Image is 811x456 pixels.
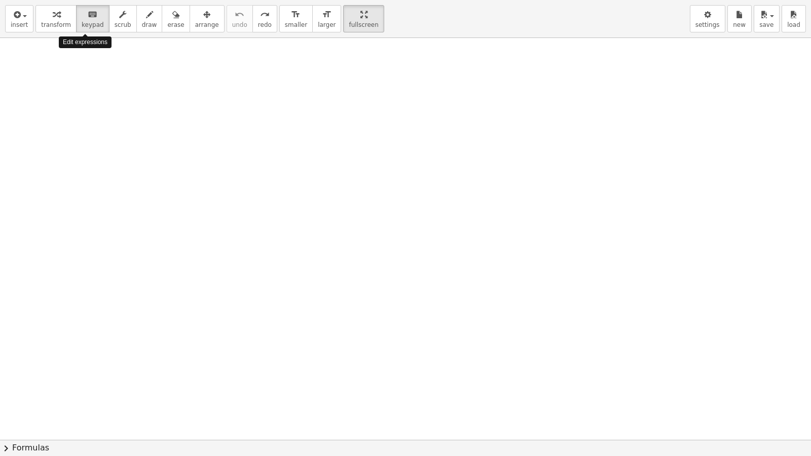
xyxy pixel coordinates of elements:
[782,5,806,32] button: load
[279,5,313,32] button: format_sizesmaller
[162,5,190,32] button: erase
[232,21,247,28] span: undo
[318,21,336,28] span: larger
[733,21,746,28] span: new
[115,21,131,28] span: scrub
[227,5,253,32] button: undoundo
[109,5,137,32] button: scrub
[235,9,244,21] i: undo
[190,5,225,32] button: arrange
[695,21,720,28] span: settings
[142,21,157,28] span: draw
[258,21,272,28] span: redo
[76,5,109,32] button: keyboardkeypad
[5,5,33,32] button: insert
[167,21,184,28] span: erase
[727,5,752,32] button: new
[35,5,77,32] button: transform
[343,5,384,32] button: fullscreen
[195,21,219,28] span: arrange
[349,21,378,28] span: fullscreen
[136,5,163,32] button: draw
[88,9,97,21] i: keyboard
[690,5,725,32] button: settings
[260,9,270,21] i: redo
[59,36,112,48] div: Edit expressions
[41,21,71,28] span: transform
[82,21,104,28] span: keypad
[759,21,773,28] span: save
[291,9,301,21] i: format_size
[754,5,780,32] button: save
[787,21,800,28] span: load
[285,21,307,28] span: smaller
[252,5,277,32] button: redoredo
[322,9,331,21] i: format_size
[312,5,341,32] button: format_sizelarger
[11,21,28,28] span: insert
